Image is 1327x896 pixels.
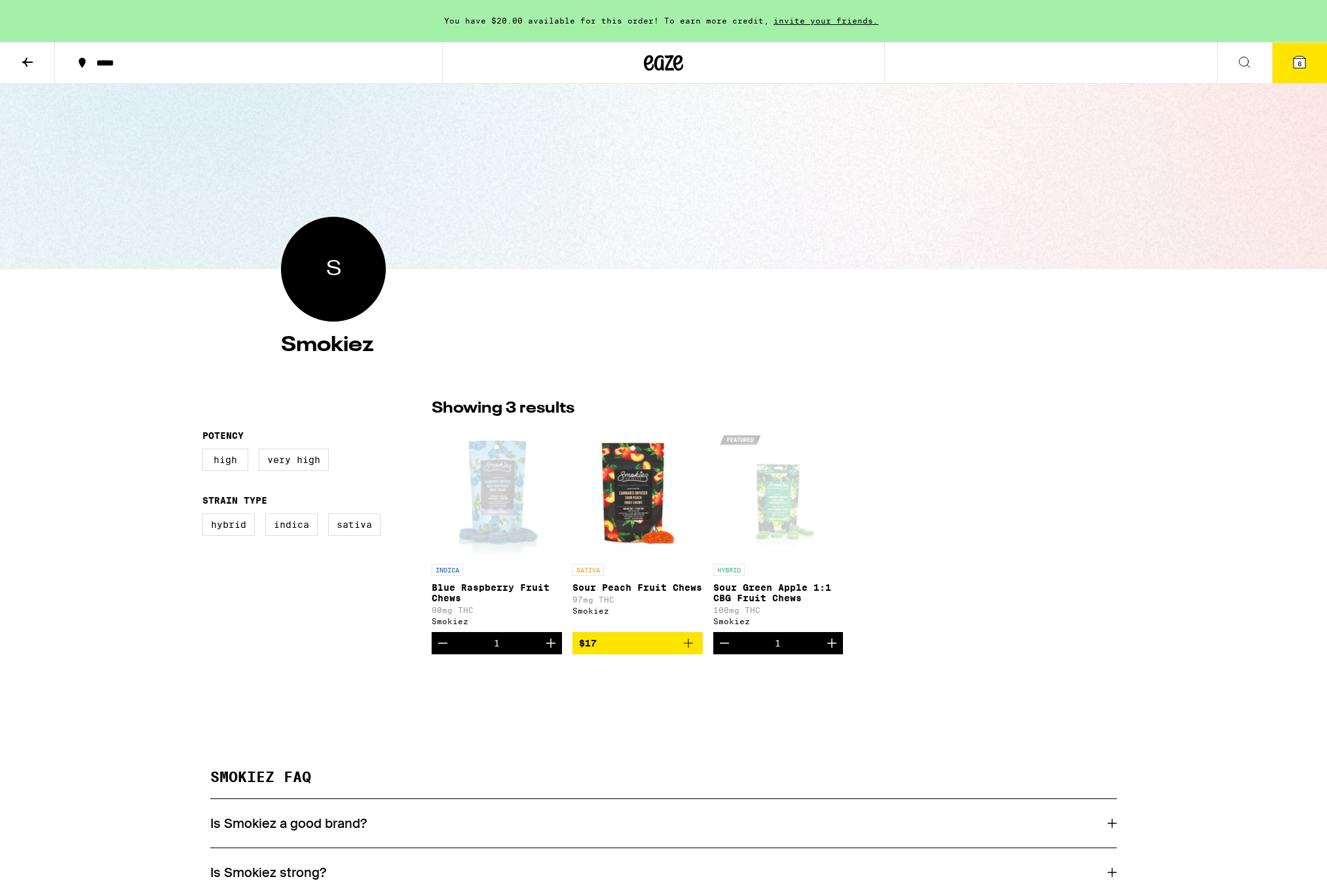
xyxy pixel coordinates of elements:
p: Sour Green Apple 1:1 CBG Fruit Chews [713,582,844,603]
div: Smokiez [572,607,703,615]
span: invite your friends. [769,16,883,25]
div: 1 [775,638,781,648]
legend: Strain Type [202,495,267,506]
p: Showing 3 results [432,398,574,420]
span: $17 [579,638,597,648]
div: Smokiez [713,617,844,625]
div: 1 [494,638,500,648]
label: High [202,449,248,471]
span: Smokiez [326,255,341,284]
label: Very High [259,449,329,471]
button: Decrement [713,632,736,654]
p: Blue Raspberry Fruit Chews [432,582,562,603]
p: 90mg THC [432,606,562,614]
p: 100mg THC [713,606,844,614]
button: Increment [540,632,562,654]
span: 8 [1298,60,1301,67]
a: Open page for Sour Peach Fruit Chews from Smokiez [572,426,703,632]
legend: Potency [202,430,244,441]
p: SATIVA [572,564,604,576]
div: Smokiez [432,617,562,625]
a: Open page for Sour Green Apple 1:1 CBG Fruit Chews from Smokiez [713,426,844,632]
button: Add to bag [572,632,703,654]
p: Sour Peach Fruit Chews [572,582,703,593]
label: Sativa [328,513,381,536]
h2: SMOKIEZ FAQ [210,770,1117,799]
a: Open page for Blue Raspberry Fruit Chews from Smokiez [432,426,562,632]
label: Indica [265,513,318,536]
p: 97mg THC [572,595,703,604]
button: Increment [821,632,843,654]
span: You have $20.00 available for this order! To earn more credit, [444,16,769,25]
button: 8 [1272,43,1327,83]
h3: Is Smokiez strong? [210,864,326,881]
h3: Is Smokiez a good brand? [210,815,367,832]
button: Decrement [432,632,454,654]
p: INDICA [432,564,463,576]
img: Smokiez - Sour Peach Fruit Chews [572,426,703,557]
label: Hybrid [202,513,255,536]
p: HYBRID [713,564,745,576]
h4: Smokiez [281,335,1046,356]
